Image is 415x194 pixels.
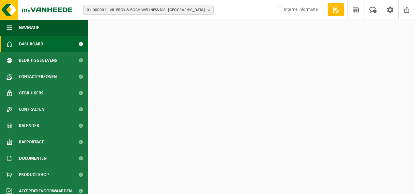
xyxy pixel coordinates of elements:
span: Product Shop [19,167,49,183]
span: Dashboard [19,36,43,52]
span: Bedrijfsgegevens [19,52,57,69]
span: Kalender [19,118,39,134]
span: Contactpersonen [19,69,57,85]
span: Navigatie [19,20,39,36]
span: Gebruikers [19,85,43,101]
span: Rapportage [19,134,44,150]
span: Documenten [19,150,47,167]
button: 01-000001 - VILLEROY & BOCH WELLNESS NV - [GEOGRAPHIC_DATA] [83,5,214,15]
span: Contracten [19,101,44,118]
label: Interne informatie [275,5,318,15]
span: 01-000001 - VILLEROY & BOCH WELLNESS NV - [GEOGRAPHIC_DATA] [87,5,205,15]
